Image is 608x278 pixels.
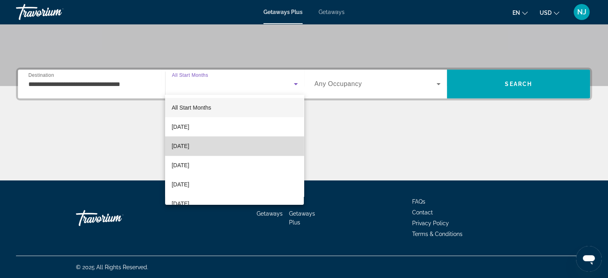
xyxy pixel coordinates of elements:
[171,180,189,189] span: [DATE]
[171,104,211,111] span: All Start Months
[576,246,602,272] iframe: Button to launch messaging window
[171,199,189,208] span: [DATE]
[171,122,189,132] span: [DATE]
[171,141,189,151] span: [DATE]
[171,160,189,170] span: [DATE]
